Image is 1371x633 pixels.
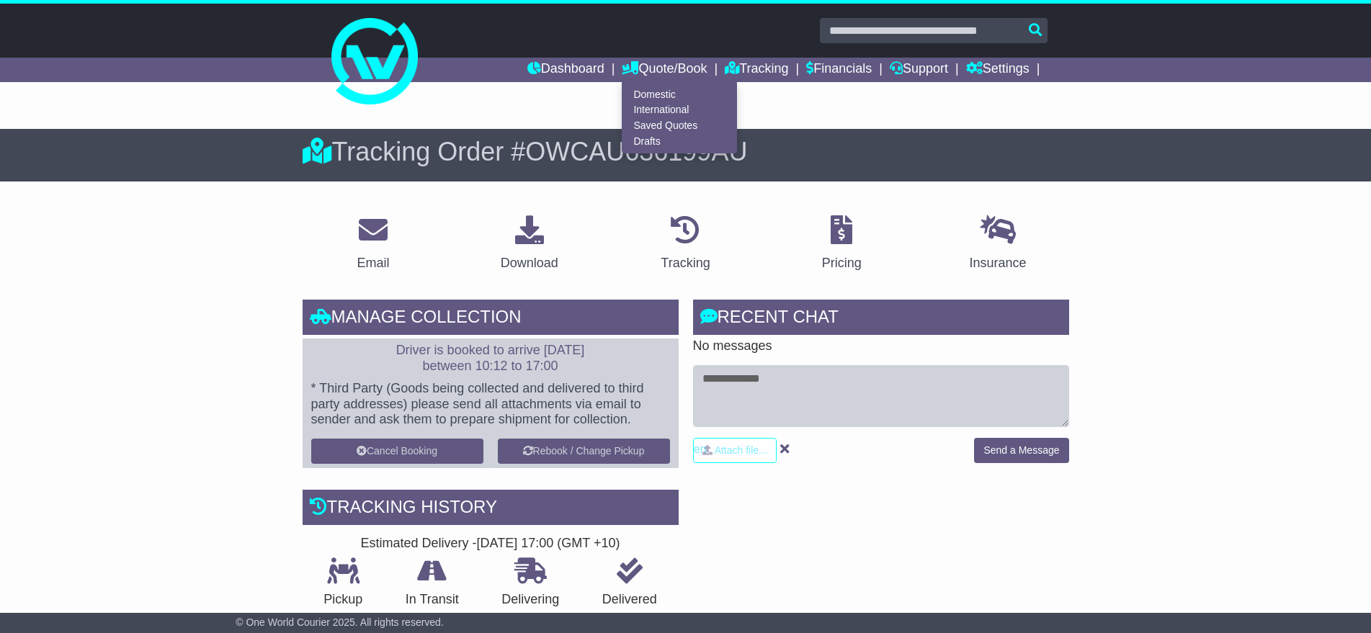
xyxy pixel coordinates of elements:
a: Download [491,210,568,278]
a: Insurance [960,210,1036,278]
div: Estimated Delivery - [303,536,679,552]
div: RECENT CHAT [693,300,1069,338]
div: [DATE] 17:00 (GMT +10) [477,536,620,552]
span: © One World Courier 2025. All rights reserved. [236,616,444,628]
a: Pricing [813,210,871,278]
div: Email [357,253,389,273]
p: Pickup [303,592,385,608]
a: Tracking [651,210,719,278]
p: Delivered [581,592,679,608]
a: Tracking [725,58,788,82]
a: Support [890,58,948,82]
div: Insurance [970,253,1027,273]
a: International [622,102,736,118]
a: Settings [966,58,1030,82]
p: * Third Party (Goods being collected and delivered to third party addresses) please send all atta... [311,381,670,428]
a: Drafts [622,133,736,149]
p: Delivering [481,592,581,608]
div: Download [501,253,558,273]
a: Quote/Book [622,58,707,82]
p: Driver is booked to arrive [DATE] between 10:12 to 17:00 [311,343,670,374]
div: Manage collection [303,300,679,338]
a: Financials [806,58,872,82]
span: OWCAU636199AU [525,137,747,166]
a: Dashboard [527,58,604,82]
div: Tracking Order # [303,136,1069,167]
button: Send a Message [974,438,1068,463]
div: Tracking history [303,490,679,529]
button: Cancel Booking [311,439,483,464]
div: Pricing [822,253,862,273]
button: Rebook / Change Pickup [498,439,670,464]
p: No messages [693,338,1069,354]
a: Domestic [622,86,736,102]
div: Quote/Book [622,82,737,153]
div: Tracking [661,253,710,273]
a: Email [347,210,398,278]
a: Saved Quotes [622,118,736,134]
p: In Transit [384,592,481,608]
